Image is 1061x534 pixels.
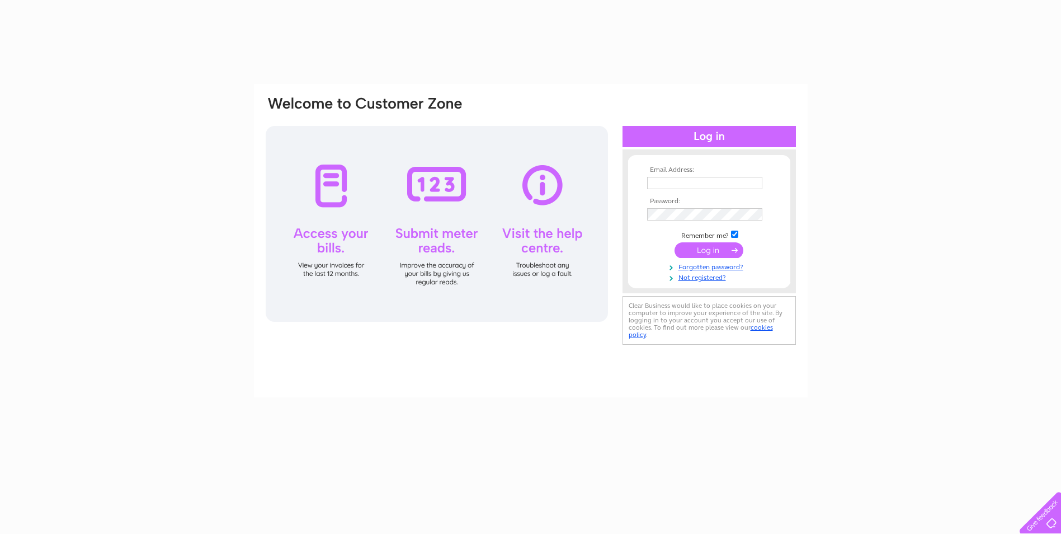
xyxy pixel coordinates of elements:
[644,166,774,174] th: Email Address:
[644,229,774,240] td: Remember me?
[647,261,774,271] a: Forgotten password?
[675,242,743,258] input: Submit
[623,296,796,345] div: Clear Business would like to place cookies on your computer to improve your experience of the sit...
[647,271,774,282] a: Not registered?
[644,198,774,205] th: Password:
[629,324,773,339] a: cookies policy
